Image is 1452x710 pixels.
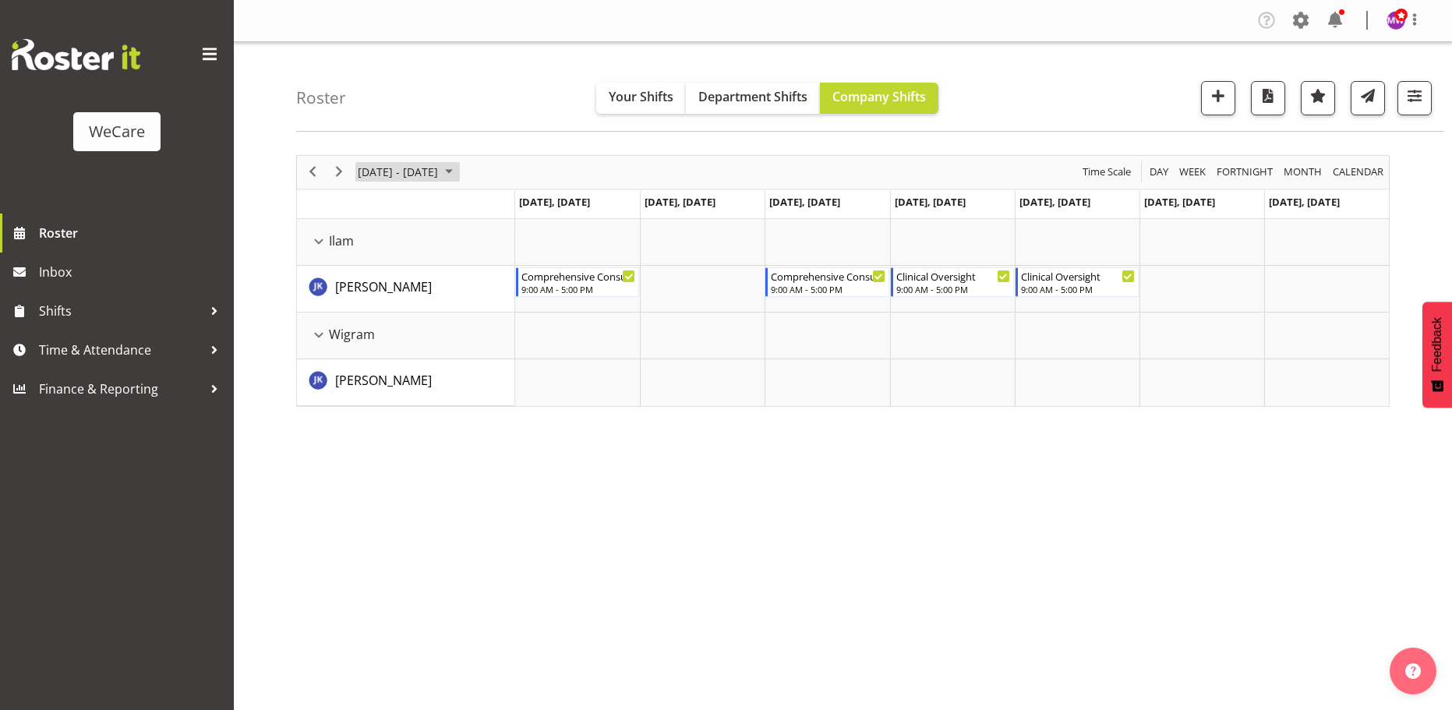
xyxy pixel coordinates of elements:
[1178,162,1207,182] span: Week
[1177,162,1209,182] button: Timeline Week
[645,195,715,209] span: [DATE], [DATE]
[1397,81,1432,115] button: Filter Shifts
[297,266,515,313] td: John Ko resource
[771,268,885,284] div: Comprehensive Consult
[1251,81,1285,115] button: Download a PDF of the roster according to the set date range.
[698,88,807,105] span: Department Shifts
[1422,302,1452,408] button: Feedback - Show survey
[326,156,352,189] div: next period
[521,283,635,295] div: 9:00 AM - 5:00 PM
[297,219,515,266] td: Ilam resource
[609,88,673,105] span: Your Shifts
[1269,195,1340,209] span: [DATE], [DATE]
[1148,162,1170,182] span: Day
[1214,162,1276,182] button: Fortnight
[299,156,326,189] div: previous period
[820,83,938,114] button: Company Shifts
[771,283,885,295] div: 9:00 AM - 5:00 PM
[769,195,840,209] span: [DATE], [DATE]
[352,156,462,189] div: September 08 - 14, 2025
[1147,162,1171,182] button: Timeline Day
[596,83,686,114] button: Your Shifts
[1019,195,1090,209] span: [DATE], [DATE]
[1331,162,1385,182] span: calendar
[1080,162,1134,182] button: Time Scale
[297,313,515,359] td: Wigram resource
[1301,81,1335,115] button: Highlight an important date within the roster.
[335,371,432,390] a: [PERSON_NAME]
[356,162,440,182] span: [DATE] - [DATE]
[1016,267,1139,297] div: John Ko"s event - Clinical Oversight Begin From Friday, September 12, 2025 at 9:00:00 AM GMT+12:0...
[39,260,226,284] span: Inbox
[335,372,432,389] span: [PERSON_NAME]
[329,231,354,250] span: Ilam
[39,299,203,323] span: Shifts
[1021,283,1135,295] div: 9:00 AM - 5:00 PM
[1405,663,1421,679] img: help-xxl-2.png
[329,162,350,182] button: Next
[335,278,432,295] span: [PERSON_NAME]
[516,267,639,297] div: John Ko"s event - Comprehensive Consult Begin From Monday, September 8, 2025 at 9:00:00 AM GMT+12...
[296,155,1390,407] div: Timeline Week of September 8, 2025
[12,39,140,70] img: Rosterit website logo
[39,221,226,245] span: Roster
[896,268,1010,284] div: Clinical Oversight
[891,267,1014,297] div: John Ko"s event - Clinical Oversight Begin From Thursday, September 11, 2025 at 9:00:00 AM GMT+12...
[297,359,515,406] td: John Ko resource
[302,162,323,182] button: Previous
[832,88,926,105] span: Company Shifts
[765,267,889,297] div: John Ko"s event - Comprehensive Consult Begin From Wednesday, September 10, 2025 at 9:00:00 AM GM...
[329,325,375,344] span: Wigram
[519,195,590,209] span: [DATE], [DATE]
[1281,162,1325,182] button: Timeline Month
[1330,162,1387,182] button: Month
[521,268,635,284] div: Comprehensive Consult
[1351,81,1385,115] button: Send a list of all shifts for the selected filtered period to all rostered employees.
[1282,162,1323,182] span: Month
[355,162,460,182] button: September 2025
[89,120,145,143] div: WeCare
[1430,317,1444,372] span: Feedback
[515,219,1389,406] table: Timeline Week of September 8, 2025
[1387,11,1405,30] img: management-we-care10447.jpg
[686,83,820,114] button: Department Shifts
[1144,195,1215,209] span: [DATE], [DATE]
[39,338,203,362] span: Time & Attendance
[296,89,346,107] h4: Roster
[335,277,432,296] a: [PERSON_NAME]
[895,195,966,209] span: [DATE], [DATE]
[1081,162,1132,182] span: Time Scale
[1215,162,1274,182] span: Fortnight
[1201,81,1235,115] button: Add a new shift
[1021,268,1135,284] div: Clinical Oversight
[39,377,203,401] span: Finance & Reporting
[896,283,1010,295] div: 9:00 AM - 5:00 PM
